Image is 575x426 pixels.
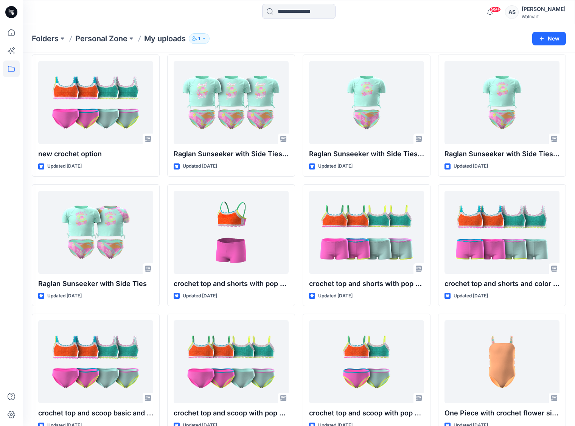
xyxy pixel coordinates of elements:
[309,320,424,403] a: crochet top and scoop with pop color binding
[38,149,153,159] p: new crochet option
[444,149,559,159] p: Raglan Sunseeker with Side Ties-v2
[490,6,501,12] span: 99+
[38,278,153,289] p: Raglan Sunseeker with Side Ties
[309,408,424,418] p: crochet top and scoop with pop color binding
[174,191,289,274] a: crochet top and shorts with pop color binding (2)
[309,149,424,159] p: Raglan Sunseeker with Side Ties-v2
[198,34,200,43] p: 1
[444,61,559,144] a: Raglan Sunseeker with Side Ties-v2
[174,408,289,418] p: crochet top and scoop with pop color binding
[189,33,210,44] button: 1
[38,320,153,403] a: crochet top and scoop basic and color pop
[532,32,566,45] button: New
[454,292,488,300] p: Updated [DATE]
[183,292,217,300] p: Updated [DATE]
[318,162,353,170] p: Updated [DATE]
[444,278,559,289] p: crochet top and shorts and color pop
[38,191,153,274] a: Raglan Sunseeker with Side Ties
[174,320,289,403] a: crochet top and scoop with pop color binding
[38,61,153,144] a: new crochet option
[174,278,289,289] p: crochet top and shorts with pop color binding (2)
[32,33,59,44] a: Folders
[309,278,424,289] p: crochet top and shorts with pop color binding (2)
[454,162,488,170] p: Updated [DATE]
[522,5,566,14] div: [PERSON_NAME]
[174,149,289,159] p: Raglan Sunseeker with Side Ties-v2 (1)
[38,408,153,418] p: crochet top and scoop basic and color pop
[183,162,217,170] p: Updated [DATE]
[47,292,82,300] p: Updated [DATE]
[309,61,424,144] a: Raglan Sunseeker with Side Ties-v2
[318,292,353,300] p: Updated [DATE]
[144,33,186,44] p: My uploads
[309,191,424,274] a: crochet top and shorts with pop color binding (2)
[505,5,519,19] div: AS
[444,191,559,274] a: crochet top and shorts and color pop
[174,61,289,144] a: Raglan Sunseeker with Side Ties-v2 (1)
[75,33,127,44] a: Personal Zone
[522,14,566,19] div: Walmart
[444,408,559,418] p: One Piece with crochet flower side cuts (--v2
[47,162,82,170] p: Updated [DATE]
[444,320,559,403] a: One Piece with crochet flower side cuts (--v2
